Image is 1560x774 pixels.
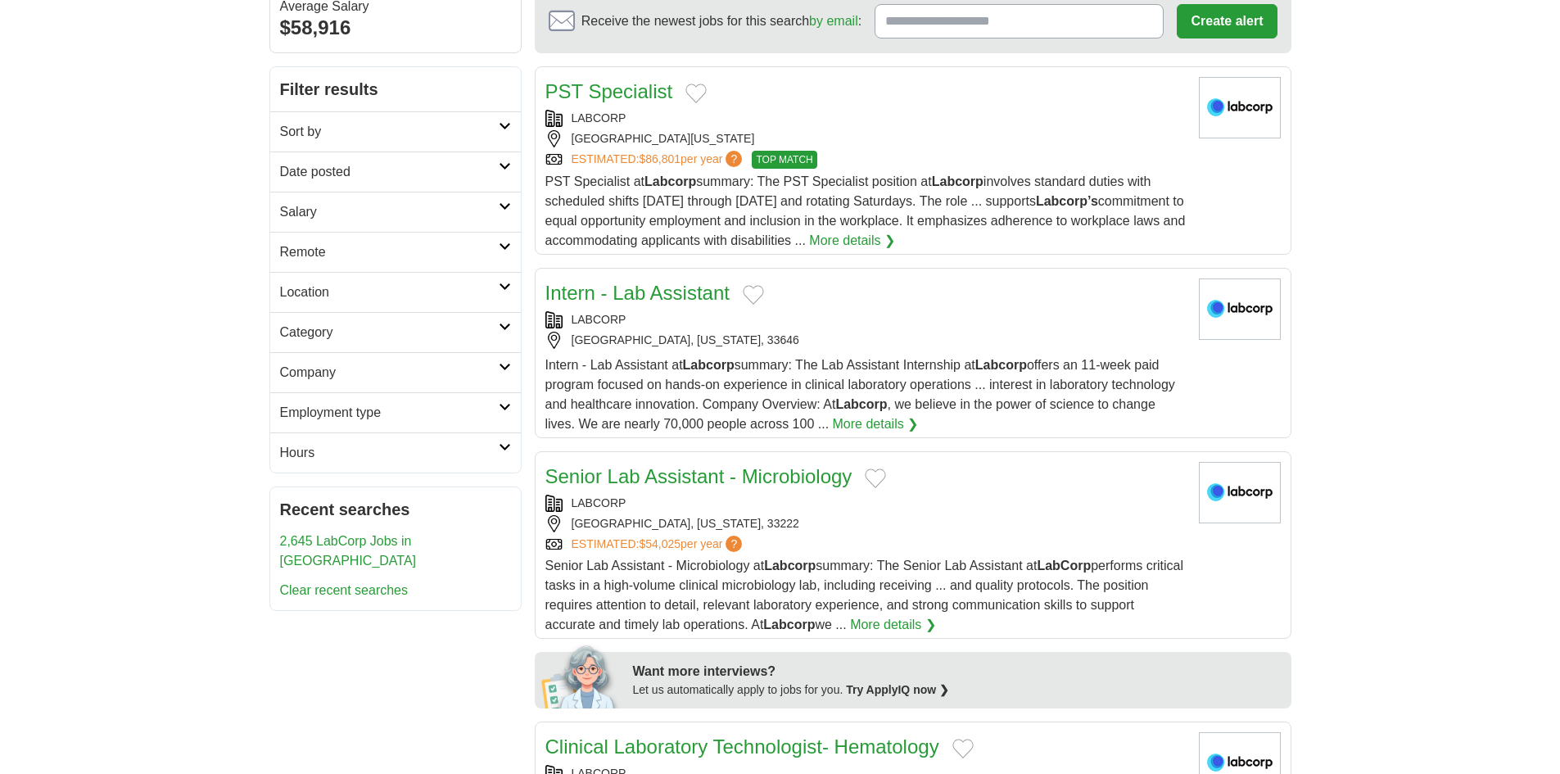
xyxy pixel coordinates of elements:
[280,403,499,423] h2: Employment type
[639,152,681,165] span: $86,801
[1037,559,1091,573] strong: LabCorp
[545,515,1186,532] div: [GEOGRAPHIC_DATA], [US_STATE], 33222
[764,559,816,573] strong: Labcorp
[270,312,521,352] a: Category
[270,352,521,392] a: Company
[850,615,936,635] a: More details ❯
[541,643,621,708] img: apply-iq-scientist.png
[545,130,1186,147] div: [GEOGRAPHIC_DATA][US_STATE]
[932,174,983,188] strong: Labcorp
[270,67,521,111] h2: Filter results
[270,272,521,312] a: Location
[1199,77,1281,138] img: LabCorp logo
[835,397,887,411] strong: Labcorp
[545,174,1186,247] span: PST Specialist at summary: The PST Specialist position at involves standard duties with scheduled...
[270,392,521,432] a: Employment type
[581,11,861,31] span: Receive the newest jobs for this search :
[280,583,409,597] a: Clear recent searches
[572,313,626,326] a: LABCORP
[639,537,681,550] span: $54,025
[1199,278,1281,340] img: LabCorp logo
[545,736,939,758] a: Clinical Laboratory Technologist- Hematology
[270,152,521,192] a: Date posted
[572,151,746,169] a: ESTIMATED:$86,801per year?
[280,534,417,568] a: 2,645 LabCorp Jobs in [GEOGRAPHIC_DATA]
[545,358,1175,431] span: Intern - Lab Assistant at summary: The Lab Assistant Internship at offers an 11-week paid program...
[833,414,919,434] a: More details ❯
[865,468,886,488] button: Add to favorite jobs
[1199,462,1281,523] img: LabCorp logo
[545,465,852,487] a: Senior Lab Assistant - Microbiology
[1177,4,1277,38] button: Create alert
[572,536,746,553] a: ESTIMATED:$54,025per year?
[270,232,521,272] a: Remote
[270,432,521,473] a: Hours
[743,285,764,305] button: Add to favorite jobs
[270,192,521,232] a: Salary
[280,162,499,182] h2: Date posted
[809,231,895,251] a: More details ❯
[545,332,1186,349] div: [GEOGRAPHIC_DATA], [US_STATE], 33646
[683,358,735,372] strong: Labcorp
[545,559,1184,631] span: Senior Lab Assistant - Microbiology at summary: The Senior Lab Assistant at performs critical tas...
[633,681,1282,699] div: Let us automatically apply to jobs for you.
[280,323,499,342] h2: Category
[1036,194,1098,208] strong: Labcorp’s
[572,111,626,124] a: LABCORP
[280,363,499,382] h2: Company
[726,536,742,552] span: ?
[644,174,696,188] strong: Labcorp
[846,683,949,696] a: Try ApplyIQ now ❯
[280,122,499,142] h2: Sort by
[280,242,499,262] h2: Remote
[280,443,499,463] h2: Hours
[763,618,815,631] strong: Labcorp
[545,282,730,304] a: Intern - Lab Assistant
[809,14,858,28] a: by email
[280,13,511,43] div: $58,916
[280,497,511,522] h2: Recent searches
[280,202,499,222] h2: Salary
[270,111,521,152] a: Sort by
[726,151,742,167] span: ?
[685,84,707,103] button: Add to favorite jobs
[572,496,626,509] a: LABCORP
[280,283,499,302] h2: Location
[545,80,673,102] a: PST Specialist
[633,662,1282,681] div: Want more interviews?
[952,739,974,758] button: Add to favorite jobs
[975,358,1027,372] strong: Labcorp
[752,151,816,169] span: TOP MATCH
